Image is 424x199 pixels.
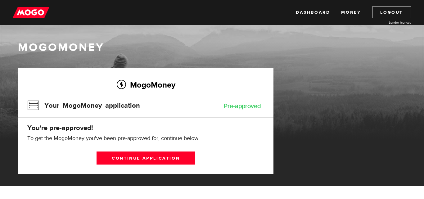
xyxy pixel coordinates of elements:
[27,135,264,142] p: To get the MogoMoney you've been pre-approved for, continue below!
[341,7,361,18] a: Money
[27,124,264,132] h4: You're pre-approved!
[27,97,140,114] h3: Your MogoMoney application
[97,152,195,165] a: Continue application
[27,78,264,91] h2: MogoMoney
[296,7,330,18] a: Dashboard
[372,7,411,18] a: Logout
[13,7,49,18] img: mogo_logo-11ee424be714fa7cbb0f0f49df9e16ec.png
[224,103,261,109] div: Pre-approved
[18,41,406,54] h1: MogoMoney
[365,20,411,25] a: Lender licences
